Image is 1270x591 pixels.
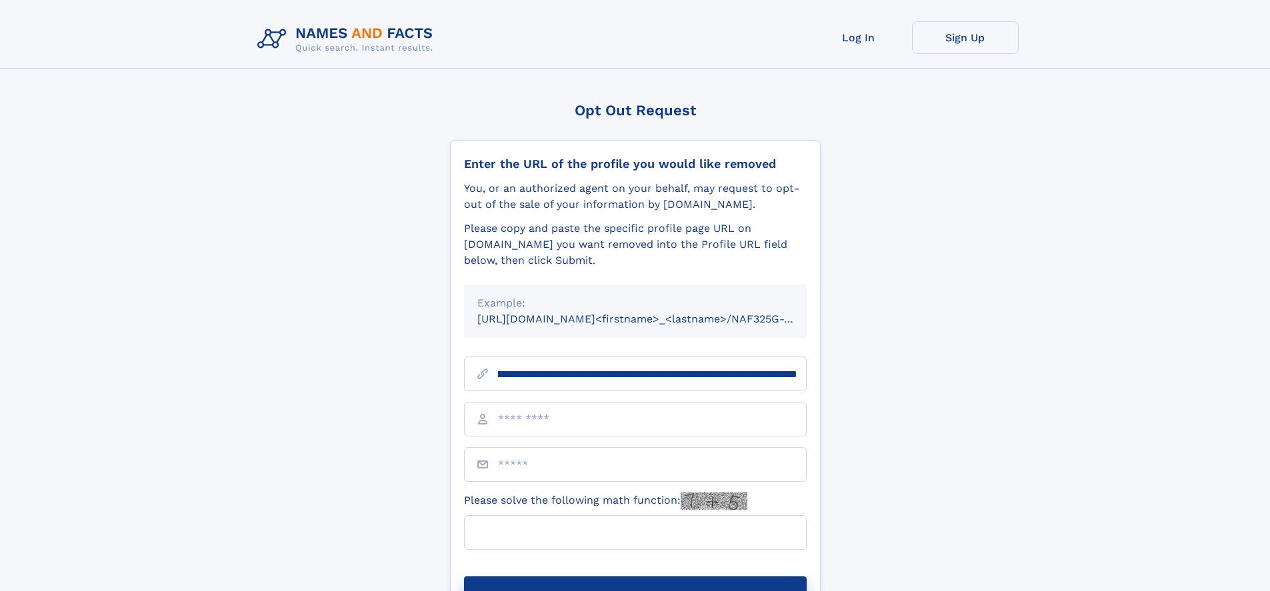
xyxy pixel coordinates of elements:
[464,492,747,510] label: Please solve the following math function:
[252,21,444,57] img: Logo Names and Facts
[464,221,807,269] div: Please copy and paste the specific profile page URL on [DOMAIN_NAME] you want removed into the Pr...
[464,181,807,213] div: You, or an authorized agent on your behalf, may request to opt-out of the sale of your informatio...
[464,157,807,171] div: Enter the URL of the profile you would like removed
[477,312,832,325] small: [URL][DOMAIN_NAME]<firstname>_<lastname>/NAF325G-xxxxxxxx
[805,21,912,54] a: Log In
[912,21,1019,54] a: Sign Up
[450,102,821,119] div: Opt Out Request
[477,295,793,311] div: Example:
